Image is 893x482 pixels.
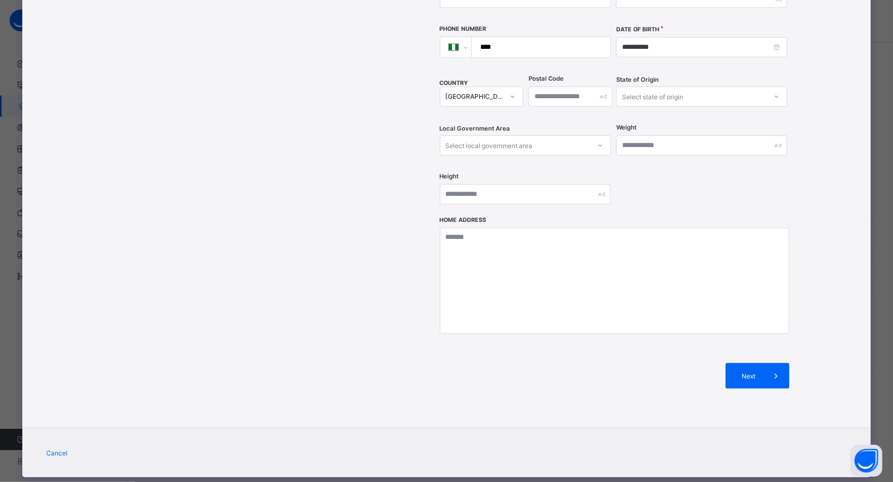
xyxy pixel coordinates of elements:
label: Weight [616,124,636,131]
div: Select state of origin [622,87,683,107]
label: Phone Number [440,25,487,32]
span: State of Origin [616,76,659,83]
div: [GEOGRAPHIC_DATA] [446,93,504,101]
span: Cancel [46,449,67,457]
label: Date of Birth [616,26,659,33]
label: Height [440,173,459,180]
span: Local Government Area [440,125,511,132]
span: Next [734,372,764,380]
button: Open asap [851,445,882,477]
label: Home Address [440,217,487,223]
div: Select local government area [446,135,533,156]
span: COUNTRY [440,80,469,87]
label: Postal Code [529,75,564,82]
